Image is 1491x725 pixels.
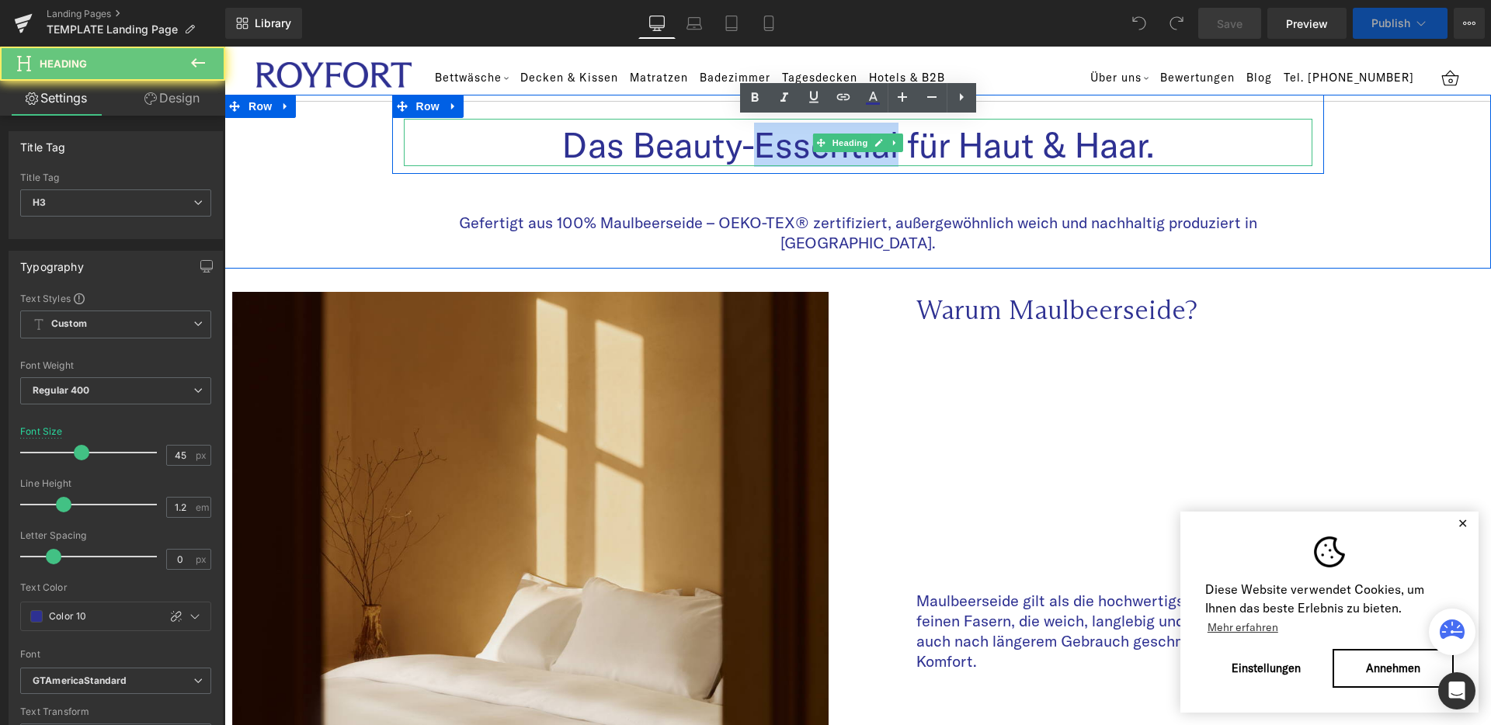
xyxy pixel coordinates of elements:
a: Expand / Collapse [51,48,71,71]
a: Blog [1022,24,1048,39]
a: New Library [225,8,302,39]
span: TEMPLATE Landing Page [47,23,178,36]
p: Gefertigt aus 100% Maulbeerseide – OEKO-TEX® zertifiziert, außergewöhnlich weich und nachhaltig p... [191,166,1076,206]
b: Custom [51,317,87,331]
a: Decken & Kissen [296,24,394,39]
span: Preview [1286,16,1328,32]
a: Bewertungen [936,24,1010,39]
button: Schließen [1229,471,1248,482]
button: Undo [1124,8,1155,39]
a: Badezimmer [475,24,546,39]
div: Title Tag [20,172,211,183]
div: Font Weight [20,360,211,371]
span: em [196,502,209,512]
div: Typography [20,251,84,273]
a: Tel. [PHONE_NUMBER] [1059,24,1190,39]
a: Laptop [676,8,713,39]
a: Expand / Collapse [219,48,239,71]
a: Tablet [713,8,750,39]
a: Mobile [750,8,787,39]
a: Über uns [866,24,924,39]
p: Maulbeerseide gilt als die hochwertigste Seidenart der Welt - dank ihrer feinen Fasern, die weich... [692,544,1208,625]
a: Hotels & B2B [645,24,721,39]
div: Title Tag [20,132,66,154]
h3: Das Beauty-Essential für Haut & Haar. [179,78,1088,120]
a: Matratzen [405,24,464,39]
span: px [196,554,209,564]
button: Publish [1353,8,1448,39]
a: Tagesdecken [558,24,633,39]
a: Landing Pages [47,8,225,20]
div: Line Height [20,478,211,489]
a: Design [116,81,228,116]
span: Save [1217,16,1242,32]
p: Warum Maulbeerseide? [692,245,1208,281]
span: Row [20,48,51,71]
div: Open Intercom Messenger [1438,672,1475,709]
div: Text Styles [20,292,211,304]
span: Publish [1371,17,1410,29]
span: Library [255,16,291,30]
div: Font [20,649,211,660]
img: Cookie banner [1090,490,1121,521]
a: Bettwäsche [210,24,284,39]
span: Diese Website verwendet Cookies, um Ihnen das beste Erlebnis zu bieten. [981,533,1229,590]
div: Text Transform [20,706,211,717]
div: Font Size [20,426,63,437]
span: Row [188,48,219,71]
div: Text Color [20,582,211,593]
b: H3 [33,196,46,208]
button: Redo [1161,8,1192,39]
div: Letter Spacing [20,530,211,541]
button: Einstellungen [981,602,1102,641]
span: Heading [604,87,646,106]
a: Preview [1267,8,1347,39]
b: Regular 400 [33,384,90,396]
button: More [1454,8,1485,39]
span: px [196,450,209,460]
a: Mehr erfahren [981,572,1056,591]
i: GTAmericaStandard [33,675,127,688]
a: Expand / Collapse [662,87,679,106]
span: Heading [40,57,87,70]
button: Annehmen [1108,602,1229,641]
input: Color [49,608,151,625]
a: Desktop [638,8,676,39]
